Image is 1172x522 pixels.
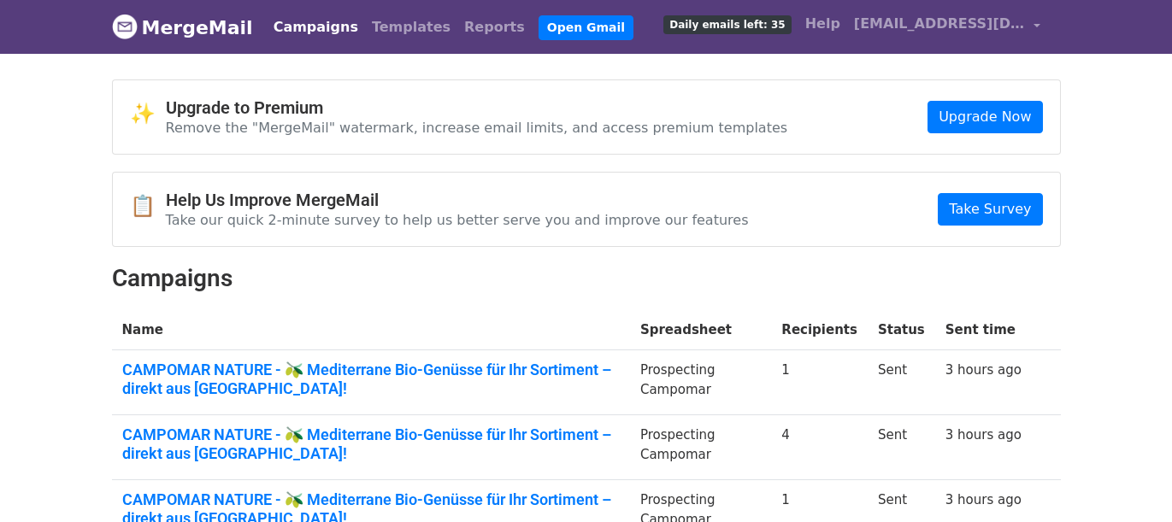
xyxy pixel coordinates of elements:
a: [EMAIL_ADDRESS][DOMAIN_NAME] [847,7,1047,47]
a: 3 hours ago [945,492,1022,507]
td: 1 [771,350,868,415]
a: Daily emails left: 35 [657,7,798,41]
td: Sent [868,415,935,480]
th: Sent time [935,310,1040,350]
td: Prospecting Campomar [630,350,771,415]
a: Reports [457,10,532,44]
td: 4 [771,415,868,480]
td: Prospecting Campomar [630,415,771,480]
a: Open Gmail [539,15,633,40]
p: Remove the "MergeMail" watermark, increase email limits, and access premium templates [166,119,788,137]
img: MergeMail logo [112,14,138,39]
h4: Help Us Improve MergeMail [166,190,749,210]
span: [EMAIL_ADDRESS][DOMAIN_NAME] [854,14,1025,34]
span: Daily emails left: 35 [663,15,791,34]
th: Spreadsheet [630,310,771,350]
a: 3 hours ago [945,362,1022,378]
p: Take our quick 2-minute survey to help us better serve you and improve our features [166,211,749,229]
a: CAMPOMAR NATURE - 🫒 Mediterrane Bio-Genüsse für Ihr Sortiment – direkt aus [GEOGRAPHIC_DATA]! [122,425,620,462]
h2: Campaigns [112,264,1061,293]
span: ✨ [130,102,166,126]
a: Templates [365,10,457,44]
a: 3 hours ago [945,427,1022,443]
a: Campaigns [267,10,365,44]
a: Help [798,7,847,41]
th: Recipients [771,310,868,350]
th: Status [868,310,935,350]
a: CAMPOMAR NATURE - 🫒 Mediterrane Bio-Genüsse für Ihr Sortiment – direkt aus [GEOGRAPHIC_DATA]! [122,361,620,397]
a: Upgrade Now [928,101,1042,133]
a: Take Survey [938,193,1042,226]
span: 📋 [130,194,166,219]
td: Sent [868,350,935,415]
th: Name [112,310,630,350]
h4: Upgrade to Premium [166,97,788,118]
a: MergeMail [112,9,253,45]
